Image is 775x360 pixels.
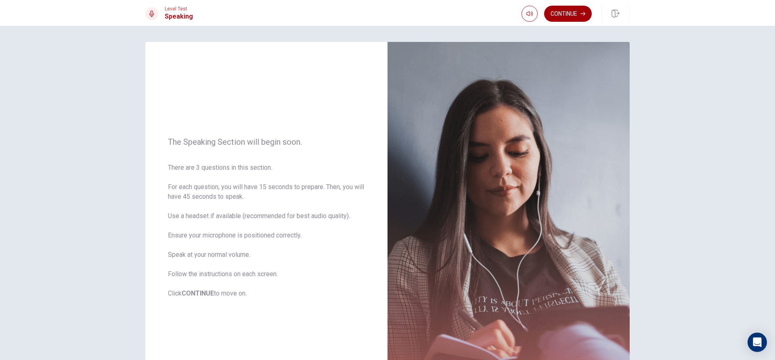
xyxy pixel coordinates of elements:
span: Level Test [165,6,193,12]
span: The Speaking Section will begin soon. [168,137,365,147]
h1: Speaking [165,12,193,21]
button: Continue [544,6,592,22]
span: There are 3 questions in this section. For each question, you will have 15 seconds to prepare. Th... [168,163,365,298]
b: CONTINUE [182,289,214,297]
div: Open Intercom Messenger [748,333,767,352]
